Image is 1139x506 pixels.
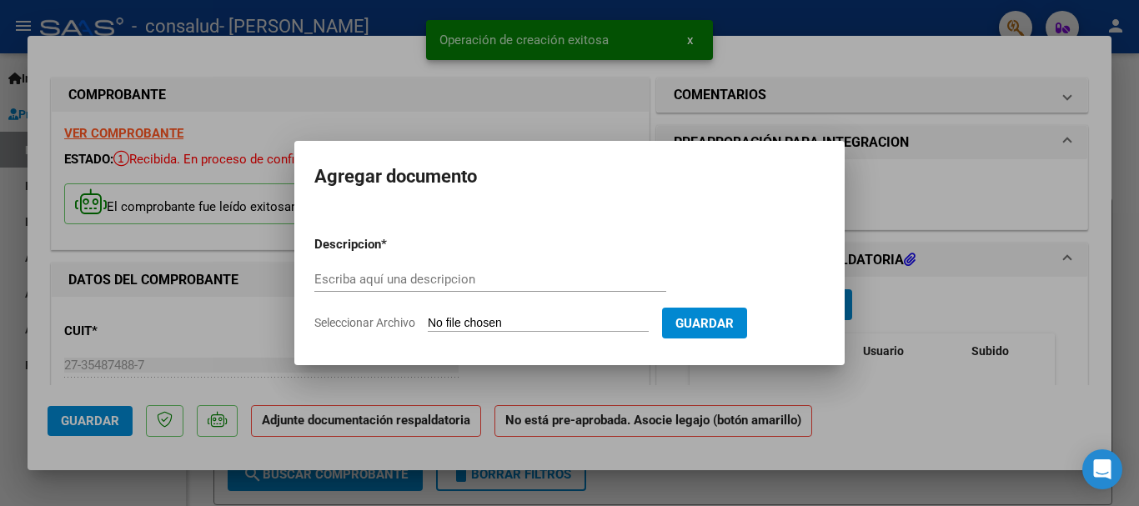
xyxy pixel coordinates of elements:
[314,316,415,329] span: Seleccionar Archivo
[314,161,825,193] h2: Agregar documento
[662,308,747,338] button: Guardar
[1082,449,1122,489] div: Open Intercom Messenger
[314,235,468,254] p: Descripcion
[675,316,734,331] span: Guardar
